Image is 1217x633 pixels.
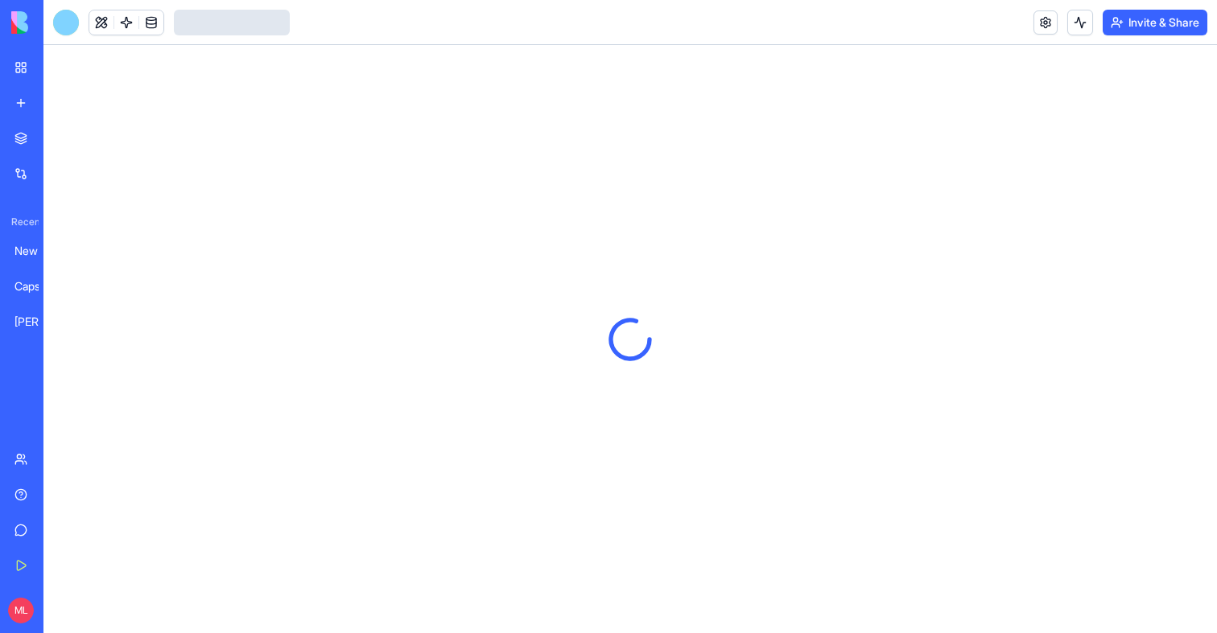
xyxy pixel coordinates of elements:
img: logo [11,11,111,34]
span: Recent [5,216,39,228]
button: Invite & Share [1103,10,1207,35]
div: [PERSON_NAME] Image Editor [14,314,60,330]
span: ML [8,598,34,623]
div: Capsule Closet Manager [14,278,60,294]
div: New App [14,243,60,259]
a: New App [5,235,69,267]
a: [PERSON_NAME] Image Editor [5,306,69,338]
a: Capsule Closet Manager [5,270,69,302]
